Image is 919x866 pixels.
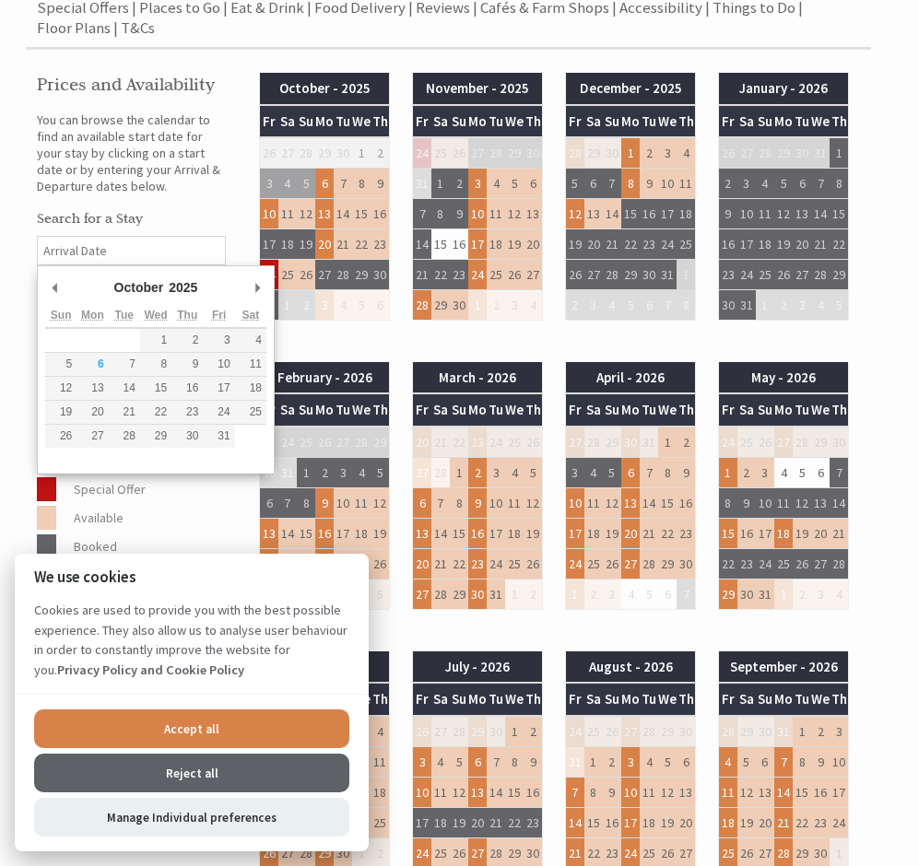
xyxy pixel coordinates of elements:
td: 8 [621,168,640,198]
td: 16 [371,198,390,228]
button: 8 [140,353,171,376]
th: Th [677,105,695,137]
th: Mo [315,105,334,137]
td: 24 [737,259,756,289]
td: 22 [431,259,450,289]
td: 22 [621,228,640,259]
th: Su [297,105,315,137]
td: 2 [371,137,390,169]
button: 22 [140,401,171,424]
td: 29 [584,137,603,169]
td: 23 [640,228,658,259]
td: 27 [524,259,542,289]
td: 2 [566,289,584,320]
th: Th [677,393,695,426]
td: 24 [413,137,431,169]
td: 20 [524,228,542,259]
td: 20 [793,228,811,259]
button: 17 [203,377,234,400]
abbr: Saturday [242,309,260,322]
td: 14 [413,228,431,259]
td: 14 [811,198,830,228]
button: 4 [235,329,266,352]
td: 17 [468,228,487,259]
button: 27 [77,425,108,448]
button: 26 [45,425,77,448]
abbr: Sunday [51,309,72,322]
td: 25 [297,427,315,458]
td: 30 [450,289,468,320]
td: 17 [658,198,677,228]
td: 5 [352,289,371,320]
td: 26 [505,259,524,289]
abbr: Monday [81,309,104,322]
td: 6 [315,168,334,198]
td: 5 [297,168,315,198]
button: 7 [109,353,140,376]
td: 27 [468,137,487,169]
td: 3 [468,168,487,198]
td: 3 [793,289,811,320]
p: You can browse the calendar to find an available start date for your stay by clicking on a start ... [37,111,226,194]
td: 24 [468,259,487,289]
button: 13 [77,377,108,400]
th: Tu [334,393,352,426]
td: 10 [658,168,677,198]
td: 19 [297,228,315,259]
th: Su [603,105,621,137]
td: 1 [830,137,848,169]
td: 27 [315,259,334,289]
th: Su [756,393,774,426]
td: 25 [278,259,297,289]
th: Su [450,105,468,137]
td: 28 [352,427,371,458]
td: 30 [719,289,737,320]
th: Th [830,105,848,137]
td: 30 [640,259,658,289]
th: Su [450,393,468,426]
th: Sa [737,393,756,426]
td: 7 [603,168,621,198]
td: 2 [719,168,737,198]
td: 1 [352,137,371,169]
td: 29 [315,137,334,169]
td: 27 [278,137,297,169]
td: 31 [658,259,677,289]
td: 28 [811,259,830,289]
td: 13 [793,198,811,228]
button: 11 [235,353,266,376]
th: February - 2026 [260,362,390,393]
td: 3 [737,168,756,198]
td: 26 [719,137,737,169]
button: 20 [77,401,108,424]
th: We [658,393,677,426]
td: 2 [774,289,793,320]
th: We [811,393,830,426]
td: 7 [658,289,677,320]
abbr: Thursday [177,309,197,322]
td: 26 [774,259,793,289]
button: 30 [171,425,203,448]
th: Sa [584,105,603,137]
th: Fr [719,105,737,137]
td: 27 [584,259,603,289]
th: Tu [334,105,352,137]
td: 11 [487,198,505,228]
td: 22 [352,228,371,259]
td: 7 [334,168,352,198]
th: April - 2026 [566,362,696,393]
td: 30 [793,137,811,169]
a: Floor Plans [37,18,111,38]
button: 29 [140,425,171,448]
th: March - 2026 [413,362,543,393]
button: 2 [171,329,203,352]
td: 4 [756,168,774,198]
button: 15 [140,377,171,400]
td: 2 [640,137,658,169]
th: Tu [640,393,658,426]
td: 1 [431,168,450,198]
td: 22 [450,427,468,458]
button: 21 [109,401,140,424]
td: 9 [640,168,658,198]
td: 29 [830,259,848,289]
